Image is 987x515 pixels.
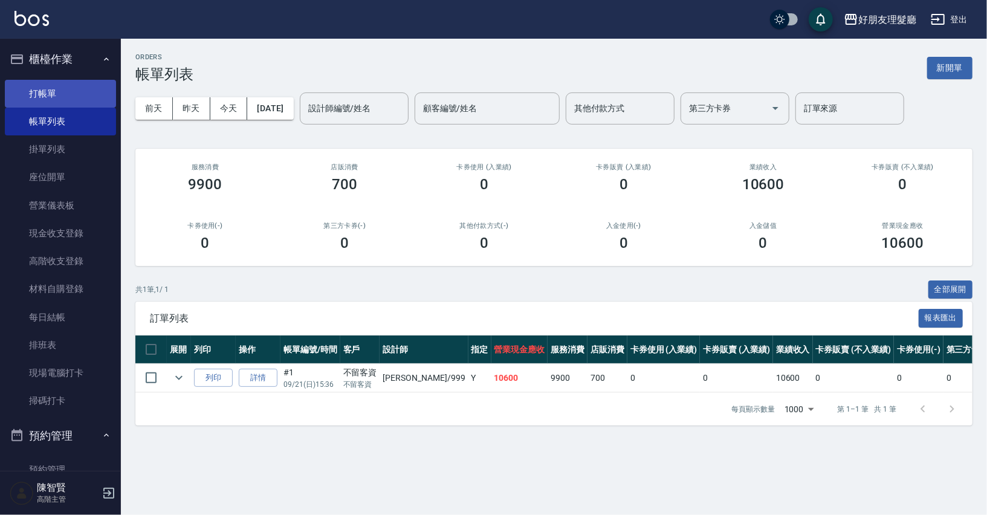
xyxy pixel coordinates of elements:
p: 第 1–1 筆 共 1 筆 [838,404,896,415]
th: 業績收入 [773,335,813,364]
th: 客戶 [340,335,380,364]
h2: ORDERS [135,53,193,61]
h2: 營業現金應收 [847,222,958,230]
div: 好朋友理髮廳 [858,12,916,27]
button: 全部展開 [928,280,973,299]
td: 700 [587,364,627,392]
h2: 卡券使用 (入業績) [429,163,540,171]
button: Open [766,99,785,118]
h3: 0 [759,235,768,251]
button: 登出 [926,8,972,31]
h3: 0 [340,235,349,251]
h2: 入金使用(-) [568,222,679,230]
td: #1 [280,364,340,392]
a: 現場電腦打卡 [5,359,116,387]
p: 09/21 (日) 15:36 [283,379,337,390]
a: 掛單列表 [5,135,116,163]
a: 打帳單 [5,80,116,108]
button: 前天 [135,97,173,120]
td: 0 [700,364,773,392]
h2: 業績收入 [708,163,818,171]
th: 卡券使用 (入業績) [627,335,701,364]
h2: 第三方卡券(-) [290,222,400,230]
a: 排班表 [5,331,116,359]
h3: 0 [620,176,628,193]
th: 列印 [191,335,236,364]
a: 現金收支登錄 [5,219,116,247]
th: 卡券販賣 (不入業績) [813,335,894,364]
th: 營業現金應收 [491,335,548,364]
h3: 700 [332,176,357,193]
h5: 陳智賢 [37,482,99,494]
img: Logo [15,11,49,26]
h2: 卡券使用(-) [150,222,261,230]
a: 掃碼打卡 [5,387,116,415]
th: 展開 [167,335,191,364]
img: Person [10,481,34,505]
th: 帳單編號/時間 [280,335,340,364]
button: 今天 [210,97,248,120]
th: 設計師 [380,335,468,364]
h3: 0 [480,235,488,251]
button: 新開單 [927,57,972,79]
th: 服務消費 [548,335,587,364]
p: 每頁顯示數量 [731,404,775,415]
td: 0 [627,364,701,392]
h3: 10600 [882,235,924,251]
td: [PERSON_NAME] /999 [380,364,468,392]
a: 詳情 [239,369,277,387]
a: 新開單 [927,62,972,73]
h2: 卡券販賣 (入業績) [568,163,679,171]
h3: 10600 [742,176,785,193]
h2: 入金儲值 [708,222,818,230]
button: 昨天 [173,97,210,120]
td: 0 [813,364,894,392]
span: 訂單列表 [150,313,919,325]
p: 共 1 筆, 1 / 1 [135,284,169,295]
td: 9900 [548,364,587,392]
h3: 0 [480,176,488,193]
h3: 服務消費 [150,163,261,171]
h2: 店販消費 [290,163,400,171]
button: expand row [170,369,188,387]
p: 高階主管 [37,494,99,505]
button: 櫃檯作業 [5,44,116,75]
th: 指定 [468,335,491,364]
h2: 其他付款方式(-) [429,222,540,230]
h3: 9900 [189,176,222,193]
a: 帳單列表 [5,108,116,135]
td: 10600 [773,364,813,392]
button: 列印 [194,369,233,387]
a: 座位開單 [5,163,116,191]
h3: 0 [201,235,209,251]
th: 卡券販賣 (入業績) [700,335,773,364]
p: 不留客資 [343,379,377,390]
h3: 0 [899,176,907,193]
a: 營業儀表板 [5,192,116,219]
div: 1000 [780,393,818,426]
td: 0 [894,364,943,392]
th: 店販消費 [587,335,627,364]
td: Y [468,364,491,392]
a: 報表匯出 [919,312,963,323]
a: 預約管理 [5,456,116,484]
h3: 帳單列表 [135,66,193,83]
th: 卡券使用(-) [894,335,943,364]
a: 每日結帳 [5,303,116,331]
button: save [809,7,833,31]
button: 好朋友理髮廳 [839,7,921,32]
th: 操作 [236,335,280,364]
h2: 卡券販賣 (不入業績) [847,163,958,171]
a: 材料自購登錄 [5,275,116,303]
button: 報表匯出 [919,309,963,328]
div: 不留客資 [343,366,377,379]
button: 預約管理 [5,420,116,452]
td: 10600 [491,364,548,392]
button: [DATE] [247,97,293,120]
a: 高階收支登錄 [5,247,116,275]
h3: 0 [620,235,628,251]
